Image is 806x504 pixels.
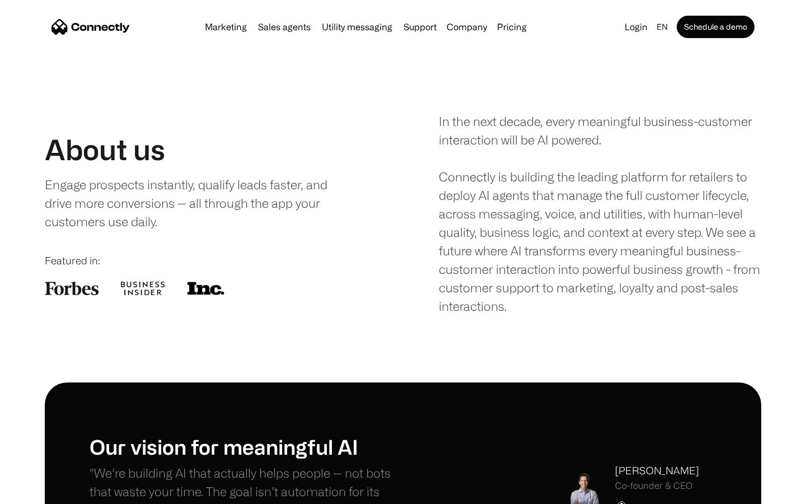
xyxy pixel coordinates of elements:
a: Utility messaging [317,22,397,31]
a: Schedule a demo [677,16,755,38]
aside: Language selected: English [11,483,67,500]
h1: Our vision for meaningful AI [90,435,403,459]
a: Support [399,22,441,31]
a: Pricing [493,22,531,31]
a: Sales agents [254,22,315,31]
div: Engage prospects instantly, qualify leads faster, and drive more conversions — all through the ap... [45,175,351,231]
div: Featured in: [45,253,367,268]
ul: Language list [22,484,67,500]
a: Login [620,19,652,35]
div: [PERSON_NAME] [615,463,699,478]
a: Marketing [200,22,251,31]
div: en [657,19,668,35]
div: In the next decade, every meaningful business-customer interaction will be AI powered. Connectly ... [439,112,761,315]
div: Company [447,19,487,35]
h1: About us [45,133,165,166]
div: Co-founder & CEO [615,480,699,491]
